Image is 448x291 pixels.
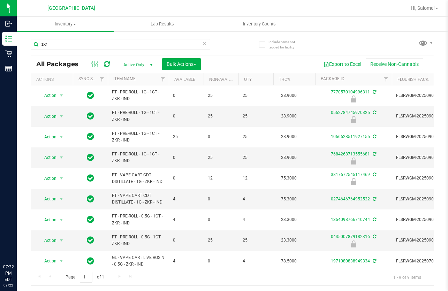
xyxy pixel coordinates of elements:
a: THC% [279,77,290,82]
span: Sync from Compliance System [372,259,376,263]
span: 4 [173,258,199,265]
a: Package ID [321,76,344,81]
span: 0 [208,258,234,265]
span: Action [38,194,57,204]
a: Filter [380,73,392,85]
span: All Packages [36,60,85,68]
span: In Sync [87,215,94,224]
span: In Sync [87,235,94,245]
span: Action [38,236,57,245]
span: 25 [208,154,234,161]
span: In Sync [87,194,94,204]
a: 3817672545117469 [331,172,370,177]
span: 78.5000 [278,256,300,266]
span: Page of 1 [60,272,110,283]
span: Hi, Salome! [411,5,435,11]
span: select [57,194,66,204]
span: FT - PRE-ROLL - 0.5G - 1CT - ZKR - IND [112,234,165,247]
span: 23.3000 [278,215,300,225]
span: [GEOGRAPHIC_DATA] [47,5,95,11]
span: select [57,215,66,225]
div: Newly Received [314,178,393,185]
span: 75.3000 [278,194,300,204]
p: 09/22 [3,283,14,288]
span: 28.9000 [278,153,300,163]
span: select [57,236,66,245]
span: Sync from Compliance System [372,172,376,177]
span: Bulk Actions [167,61,196,67]
a: 7684268713555681 [331,152,370,156]
span: 25 [243,237,269,244]
a: Qty [244,77,252,82]
span: FT - PRE-ROLL - 1G - 1CT - ZKR - IND [112,109,165,123]
span: Include items not tagged for facility [268,39,303,50]
span: Action [38,132,57,142]
a: 1066628511927155 [331,134,370,139]
a: Non-Available [209,77,240,82]
span: Sync from Compliance System [372,217,376,222]
a: Sync Status [78,76,105,81]
span: 4 [243,258,269,265]
a: 7770570104996311 [331,90,370,94]
div: Actions [36,77,70,82]
span: select [57,91,66,100]
inline-svg: Retail [5,50,12,57]
span: Action [38,112,57,121]
span: FT - VAPE CART CDT DISTILLATE - 1G - ZKR - IND [112,172,165,185]
span: Sync from Compliance System [372,197,376,201]
span: 28.9000 [278,91,300,101]
span: Inventory Counts [234,21,285,27]
span: Lab Results [141,21,183,27]
span: 25 [243,113,269,120]
span: Sync from Compliance System [372,134,376,139]
span: Sync from Compliance System [372,234,376,239]
span: Inventory [17,21,114,27]
a: 1354098766710744 [331,217,370,222]
input: Search Package ID, Item Name, SKU, Lot or Part Number... [31,39,210,49]
span: 4 [243,196,269,202]
span: FT - PRE-ROLL - 1G - 1CT - ZKR - IND [112,89,165,102]
span: In Sync [87,91,94,100]
span: select [57,153,66,162]
iframe: Resource center unread badge [21,234,29,243]
span: 0 [208,196,234,202]
span: 25 [208,237,234,244]
inline-svg: Inventory [5,35,12,42]
span: 4 [173,216,199,223]
span: GL - VAPE CART LIVE ROSIN - 0.5G - ZKR - IND [112,254,165,268]
span: Action [38,153,57,162]
span: Action [38,215,57,225]
span: 12 [243,175,269,182]
span: 25 [243,133,269,140]
span: 25 [173,133,199,140]
span: 1 - 9 of 9 items [388,272,427,282]
span: 4 [173,196,199,202]
a: 0435007879182316 [331,234,370,239]
span: In Sync [87,173,94,183]
span: select [57,132,66,142]
a: Inventory [17,17,114,31]
a: 0274646764952522 [331,197,370,201]
span: 0 [208,216,234,223]
div: Newly Received [314,240,393,247]
a: Inventory Counts [211,17,308,31]
a: Available [174,77,195,82]
span: FT - VAPE CART CDT DISTILLATE - 1G - ZKR - IND [112,192,165,206]
span: Sync from Compliance System [372,90,376,94]
span: FT - PRE-ROLL - 0.5G - 1CT - ZKR - IND [112,213,165,226]
span: 0 [173,237,199,244]
span: 25 [208,113,234,120]
span: FT - PRE-ROLL - 1G - 1CT - ZKR - IND [112,151,165,164]
span: select [57,174,66,183]
span: FT - PRE-ROLL - 1G - 1CT - ZKR - IND [112,130,165,144]
span: In Sync [87,153,94,162]
span: 0 [173,154,199,161]
span: 28.9000 [278,111,300,121]
a: 1971080838949334 [331,259,370,263]
p: 07:32 PM EDT [3,264,14,283]
a: Item Name [113,76,136,81]
span: In Sync [87,111,94,121]
span: Sync from Compliance System [372,110,376,115]
span: 0 [173,113,199,120]
button: Bulk Actions [162,58,201,70]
